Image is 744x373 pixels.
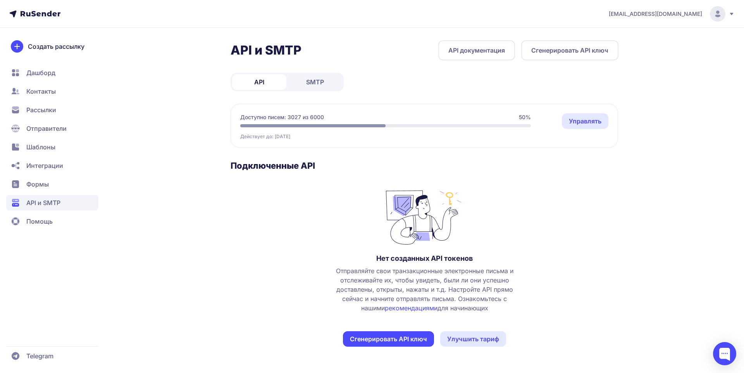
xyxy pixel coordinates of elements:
[329,266,521,313] span: Отправляйте свои транзакционные электронные письма и отслеживайте их, чтобы увидеть, были ли они ...
[26,198,60,207] span: API и SMTP
[386,186,463,245] img: no_photo
[231,160,618,171] h3: Подключенные API
[26,105,56,115] span: Рассылки
[26,142,55,152] span: Шаблоны
[562,113,608,129] a: Управлять
[26,87,56,96] span: Контакты
[231,43,301,58] h2: API и SMTP
[609,10,702,18] span: [EMAIL_ADDRESS][DOMAIN_NAME]
[438,40,515,60] a: API документация
[240,113,324,121] span: Доступно писем: 3027 из 6000
[288,74,342,90] a: SMTP
[26,124,67,133] span: Отправители
[26,180,49,189] span: Формы
[26,351,53,361] span: Telegram
[521,40,618,60] button: Сгенерировать API ключ
[254,77,264,87] span: API
[6,348,98,364] a: Telegram
[232,74,286,90] a: API
[26,217,53,226] span: Помощь
[343,331,434,347] button: Сгенерировать API ключ
[26,161,63,170] span: Интеграции
[28,42,84,51] span: Создать рассылку
[440,331,506,347] a: Улучшить тариф
[519,113,531,121] span: 50%
[385,304,437,312] a: рекомендациями
[306,77,324,87] span: SMTP
[376,254,473,263] h3: Нет созданных API токенов
[240,133,290,140] span: Действует до: [DATE]
[26,68,55,77] span: Дашборд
